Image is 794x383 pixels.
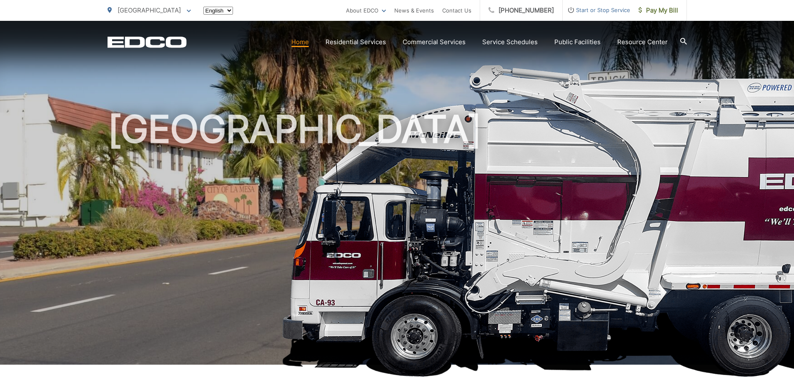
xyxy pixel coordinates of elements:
[403,37,466,47] a: Commercial Services
[639,5,678,15] span: Pay My Bill
[118,6,181,14] span: [GEOGRAPHIC_DATA]
[617,37,668,47] a: Resource Center
[442,5,471,15] a: Contact Us
[326,37,386,47] a: Residential Services
[108,36,187,48] a: EDCD logo. Return to the homepage.
[554,37,601,47] a: Public Facilities
[203,7,233,15] select: Select a language
[394,5,434,15] a: News & Events
[482,37,538,47] a: Service Schedules
[291,37,309,47] a: Home
[108,108,687,372] h1: [GEOGRAPHIC_DATA]
[346,5,386,15] a: About EDCO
